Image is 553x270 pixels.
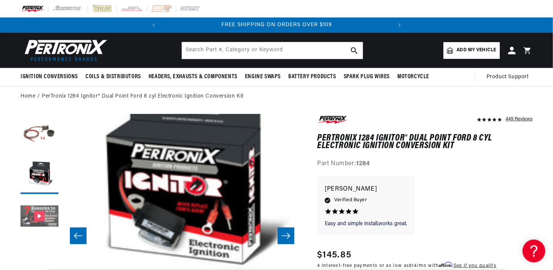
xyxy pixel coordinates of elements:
[346,42,363,59] button: search button
[392,17,407,33] button: Translation missing: en.sections.announcements.next_announcement
[278,227,294,244] button: Slide right
[506,114,532,123] div: 449 Reviews
[397,73,429,81] span: Motorcycle
[317,248,351,262] span: $145.85
[70,227,87,244] button: Slide left
[444,42,500,59] a: Add my vehicle
[409,264,417,268] span: $14
[325,220,407,228] p: Easy and simple install,works great.
[317,134,532,150] h1: PerTronix 1284 Ignitor® Dual Point Ford 8 cyl Electronic Ignition Conversion Kit
[21,92,35,101] a: Home
[325,184,407,195] p: [PERSON_NAME]
[21,37,108,63] img: Pertronix
[317,262,496,269] p: 4 interest-free payments or as low as /mo with .
[42,92,243,101] a: PerTronix 1284 Ignitor® Dual Point Ford 8 cyl Electronic Ignition Conversion Kit
[222,22,332,28] span: FREE SHIPPING ON ORDERS OVER $109
[82,68,145,86] summary: Coils & Distributors
[453,264,496,268] a: See if you qualify - Learn more about Affirm Financing (opens in modal)
[245,73,281,81] span: Engine Swaps
[21,114,58,152] button: Load image 1 in gallery view
[2,17,551,33] slideshow-component: Translation missing: en.sections.announcements.announcement_bar
[146,17,161,33] button: Translation missing: en.sections.announcements.previous_announcement
[241,68,284,86] summary: Engine Swaps
[182,42,363,59] input: Search Part #, Category or Keyword
[162,21,392,29] div: 2 of 2
[21,73,78,81] span: Ignition Conversions
[145,68,241,86] summary: Headers, Exhausts & Components
[288,73,336,81] span: Battery Products
[85,73,141,81] span: Coils & Distributors
[487,68,532,86] summary: Product Support
[357,161,370,167] strong: 1284
[21,68,82,86] summary: Ignition Conversions
[21,156,58,194] button: Load image 2 in gallery view
[21,92,532,101] nav: breadcrumbs
[393,68,433,86] summary: Motorcycle
[334,196,367,204] span: Verified Buyer
[439,262,452,267] span: Affirm
[149,73,237,81] span: Headers, Exhausts & Components
[340,68,394,86] summary: Spark Plug Wires
[344,73,390,81] span: Spark Plug Wires
[162,21,392,29] div: Announcement
[487,73,529,81] span: Product Support
[284,68,340,86] summary: Battery Products
[317,159,532,169] div: Part Number:
[457,47,496,54] span: Add my vehicle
